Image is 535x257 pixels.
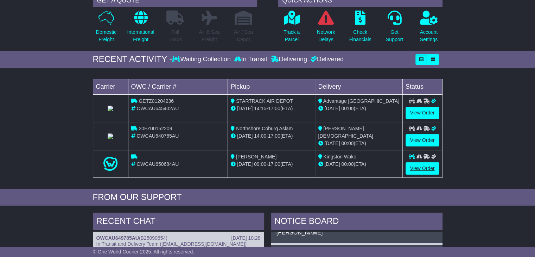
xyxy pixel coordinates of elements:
[93,79,128,94] td: Carrier
[268,161,280,167] span: 17:00
[406,134,439,146] a: View Order
[237,161,253,167] span: [DATE]
[386,10,403,47] a: GetSupport
[96,241,247,247] span: In Transit and Delivery Team ([EMAIL_ADDRESS][DOMAIN_NAME])
[96,235,139,241] a: OWCAU649785AU
[318,126,373,139] span: [PERSON_NAME][DEMOGRAPHIC_DATA]
[254,133,266,139] span: 14:00
[317,10,335,47] a: NetworkDelays
[93,54,172,64] div: RECENT ACTIVITY -
[96,235,261,241] div: ( )
[283,10,300,47] a: Track aParcel
[341,161,354,167] span: 00:00
[275,229,439,236] p: -[PERSON_NAME]
[93,249,195,255] span: © One World Courier 2025. All rights reserved.
[386,29,403,43] p: Get Support
[139,126,172,131] span: 20FZ00152209
[254,161,266,167] span: 09:00
[236,126,293,131] span: Northshore Coburg Aslam
[228,79,315,94] td: Pickup
[237,133,253,139] span: [DATE]
[141,235,166,241] span: B25090654
[324,106,340,111] span: [DATE]
[231,161,312,168] div: - (ETA)
[254,106,266,111] span: 14:15
[268,106,280,111] span: 17:00
[349,29,371,43] p: Check Financials
[127,10,154,47] a: InternationalFreight
[323,98,400,104] span: Advantage [GEOGRAPHIC_DATA]
[324,140,340,146] span: [DATE]
[269,56,309,63] div: Delivering
[420,29,438,43] p: Account Settings
[324,161,340,167] span: [DATE]
[231,235,260,241] div: [DATE] 10:28
[234,29,253,43] p: Air / Sea Depot
[406,107,439,119] a: View Order
[96,29,116,43] p: Domestic Freight
[317,29,335,43] p: Network Delays
[231,132,312,140] div: - (ETA)
[136,106,179,111] span: OWCAU645402AU
[127,29,154,43] p: International Freight
[237,106,253,111] span: [DATE]
[231,105,312,112] div: - (ETA)
[406,162,439,175] a: View Order
[309,56,344,63] div: Delivered
[199,29,219,43] p: Air & Sea Freight
[236,98,293,104] span: STARTRACK AIR DEPOT
[103,157,117,171] img: One_World_Courier.png
[172,56,232,63] div: Waiting Collection
[323,154,356,159] span: Kingston Wako
[136,161,179,167] span: OWCAU650684AU
[136,133,179,139] span: OWCAU640765AU
[341,140,354,146] span: 00:00
[96,10,117,47] a: DomesticFreight
[341,106,354,111] span: 00:00
[139,98,174,104] span: GETZ01204236
[318,105,399,112] div: (ETA)
[108,133,113,139] img: StarTrack.png
[315,79,402,94] td: Delivery
[349,10,372,47] a: CheckFinancials
[318,140,399,147] div: (ETA)
[166,29,184,43] p: Full Loads
[271,213,442,232] div: NOTICE BOARD
[93,213,264,232] div: RECENT CHAT
[268,133,280,139] span: 17:00
[236,154,276,159] span: [PERSON_NAME]
[402,79,442,94] td: Status
[128,79,228,94] td: OWC / Carrier #
[93,192,442,202] div: FROM OUR SUPPORT
[420,10,438,47] a: AccountSettings
[233,56,269,63] div: In Transit
[318,161,399,168] div: (ETA)
[108,106,113,111] img: StarTrack.png
[284,29,300,43] p: Track a Parcel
